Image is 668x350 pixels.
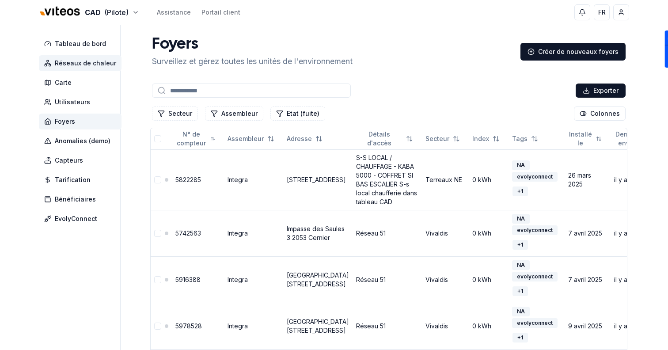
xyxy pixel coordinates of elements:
div: 0 kWh [472,229,505,238]
span: Détails d'accès [356,130,402,148]
a: 5978528 [175,322,202,330]
a: EvolyConnect [39,211,125,227]
td: Vivaldis [422,210,469,256]
div: 0 kWh [472,322,505,331]
span: CAD [85,7,101,18]
span: Utilisateurs [55,98,90,107]
td: Réseau 51 [353,303,422,349]
td: Integra [224,210,283,256]
td: il y a 56 ans [611,256,656,303]
div: + 1 [512,186,528,196]
td: il y a 56 ans [611,303,656,349]
span: Tags [512,134,528,143]
a: 5916388 [175,276,201,283]
button: Not sorted. Click to sort ascending. [507,132,543,146]
span: Carte [55,78,72,87]
span: Bénéficiaires [55,195,96,204]
div: 0 kWh [472,175,505,184]
a: Impasse des Saules 3 2053 Cernier [287,225,345,241]
td: Vivaldis [422,256,469,303]
span: Secteur [425,134,449,143]
div: evolyconnect [512,272,558,282]
span: EvolyConnect [55,214,97,223]
td: Integra [224,149,283,210]
td: Integra [224,256,283,303]
button: Not sorted. Click to sort ascending. [420,132,465,146]
a: Tableau de bord [39,36,125,52]
a: [GEOGRAPHIC_DATA] [STREET_ADDRESS] [287,318,349,334]
a: Utilisateurs [39,94,125,110]
button: Exporter [576,84,626,98]
div: NA [512,307,530,316]
span: Installé le [568,130,592,148]
td: il y a 56 ans [611,149,656,210]
div: 0 kWh [472,275,505,284]
td: Vivaldis [422,303,469,349]
span: Tarification [55,175,91,184]
span: FR [598,8,606,17]
a: [STREET_ADDRESS] [287,176,346,183]
td: 7 avril 2025 [565,210,611,256]
button: Not sorted. Click to sort ascending. [281,132,328,146]
button: Sélectionner la ligne [154,276,161,283]
a: Réseaux de chaleur [39,55,125,71]
img: Viteos - CAD Logo [39,1,81,22]
td: Réseau 51 [353,210,422,256]
span: Tableau de bord [55,39,106,48]
td: S-S LOCAL / CHAUFFAGE - KABA 5000 - COFFRET SI BAS ESCALIER S-s local chaufferie dans tableau CAD [353,149,422,210]
div: evolyconnect [512,318,558,328]
a: Portail client [201,8,240,17]
span: Assembleur [228,134,264,143]
button: Sorted ascending. Click to sort descending. [609,132,653,146]
td: 7 avril 2025 [565,256,611,303]
a: 5742563 [175,229,201,237]
td: Réseau 51 [353,256,422,303]
a: Carte [39,75,125,91]
button: FR [594,4,610,20]
a: Foyers [39,114,125,129]
span: Foyers [55,117,75,126]
button: +1 [512,237,528,253]
button: Filtrer les lignes [270,107,325,121]
button: Cocher les colonnes [574,107,626,121]
button: Tout sélectionner [154,135,161,142]
a: Assistance [157,8,191,17]
a: Tarification [39,172,125,188]
div: NA [512,260,530,270]
td: il y a 56 ans [611,210,656,256]
div: + 1 [512,333,528,342]
a: Créer de nouveaux foyers [520,43,626,61]
button: Filtrer les lignes [152,107,198,121]
div: evolyconnect [512,172,558,182]
span: Dernièr envoi [614,130,639,148]
button: CAD(Pilote) [39,3,139,22]
div: NA [512,160,530,170]
button: Not sorted. Click to sort ascending. [467,132,505,146]
h1: Foyers [152,36,353,53]
button: Sélectionner la ligne [154,176,161,183]
button: Not sorted. Click to sort ascending. [563,132,607,146]
button: +1 [512,183,528,199]
span: (Pilote) [104,7,129,18]
button: +1 [512,283,528,299]
td: 26 mars 2025 [565,149,611,210]
a: Bénéficiaires [39,191,125,207]
div: + 1 [512,286,528,296]
span: Réseaux de chaleur [55,59,116,68]
td: Integra [224,303,283,349]
span: Adresse [287,134,312,143]
button: Not sorted. Click to sort ascending. [170,132,220,146]
div: NA [512,214,530,224]
button: Sélectionner la ligne [154,230,161,237]
button: Not sorted. Click to sort ascending. [222,132,280,146]
div: evolyconnect [512,225,558,235]
p: Surveillez et gérez toutes les unités de l'environnement [152,55,353,68]
button: +1 [512,330,528,346]
div: + 1 [512,240,528,250]
button: Sélectionner la ligne [154,323,161,330]
td: Terreaux NE [422,149,469,210]
span: Index [472,134,489,143]
a: 5822285 [175,176,201,183]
